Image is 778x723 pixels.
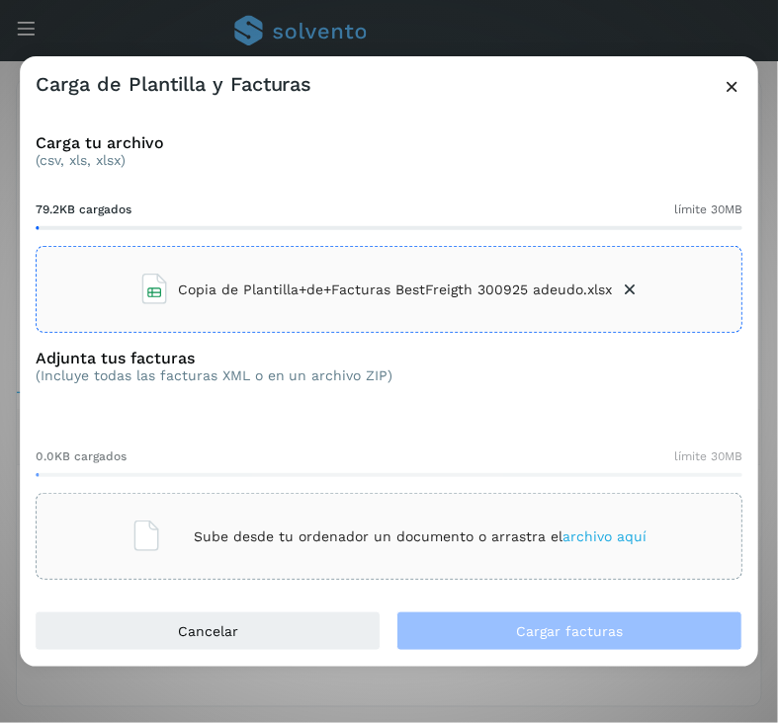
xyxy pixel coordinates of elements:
h3: Carga tu archivo [36,133,743,152]
h3: Adjunta tus facturas [36,349,393,367]
span: límite 30MB [674,201,742,218]
p: (Incluye todas las facturas XML o en un archivo ZIP) [36,367,393,384]
p: (csv, xls, xlsx) [36,152,743,169]
span: 79.2KB cargados [36,201,131,218]
span: Cancelar [178,624,238,638]
span: límite 30MB [674,447,742,465]
span: Copia de Plantilla+de+Facturas BestFreigth 300925 adeudo.xlsx [178,280,612,300]
span: archivo aquí [562,528,647,544]
span: 0.0KB cargados [36,447,127,465]
span: Cargar facturas [516,624,623,638]
h3: Carga de Plantilla y Facturas [36,72,312,96]
button: Cargar facturas [396,611,742,651]
p: Sube desde tu ordenador un documento o arrastra el [194,528,647,545]
button: Cancelar [36,611,382,651]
